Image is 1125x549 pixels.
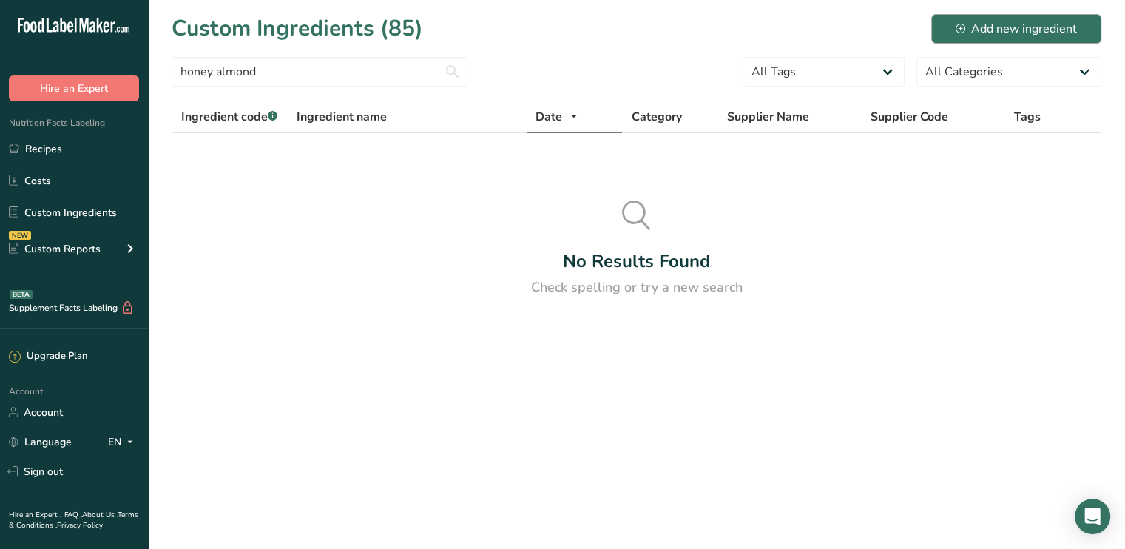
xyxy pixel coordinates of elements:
div: EN [108,433,139,451]
div: Check spelling or try a new search [531,277,743,297]
div: NEW [9,231,31,240]
span: Ingredient code [181,109,277,125]
div: Open Intercom Messenger [1075,499,1110,534]
a: Hire an Expert . [9,510,61,520]
button: Hire an Expert [9,75,139,101]
span: Ingredient name [297,108,387,126]
a: About Us . [82,510,118,520]
div: Add new ingredient [956,20,1077,38]
a: Privacy Policy [57,520,103,531]
button: Add new ingredient [931,14,1101,44]
div: Custom Reports [9,241,101,257]
a: Terms & Conditions . [9,510,138,531]
a: FAQ . [64,510,82,520]
a: Language [9,429,72,455]
input: Search for ingredient [172,57,467,87]
h1: Custom Ingredients (85) [172,12,423,45]
div: Upgrade Plan [9,349,87,364]
span: Supplier Code [871,108,948,126]
span: Tags [1014,108,1041,126]
div: BETA [10,290,33,299]
span: Supplier Name [727,108,809,126]
span: Category [631,108,681,126]
span: Date [536,108,562,126]
div: No Results Found [563,248,710,274]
